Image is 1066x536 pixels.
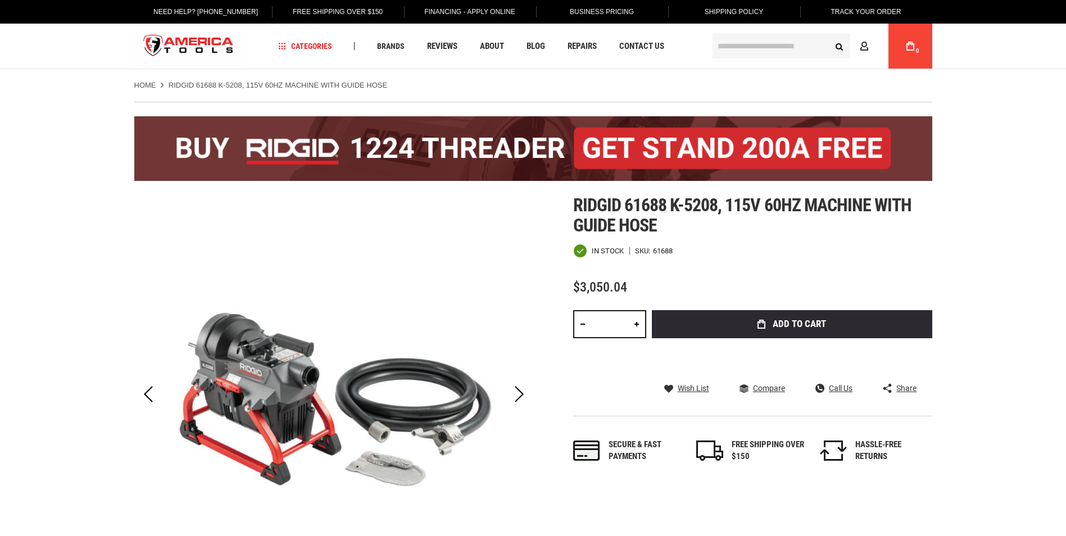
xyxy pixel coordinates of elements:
strong: RIDGID 61688 K-5208, 115V 60HZ MACHINE WITH GUIDE HOSE [169,81,387,89]
div: HASSLE-FREE RETURNS [855,439,928,463]
a: Compare [740,383,785,393]
button: Search [829,35,850,57]
img: America Tools [134,25,243,67]
div: Secure & fast payments [609,439,682,463]
a: Reviews [422,39,462,54]
span: About [480,42,504,51]
a: Brands [372,39,410,54]
img: BOGO: Buy the RIDGID® 1224 Threader (26092), get the 92467 200A Stand FREE! [134,116,932,181]
a: About [475,39,509,54]
a: Categories [273,39,337,54]
div: Availability [573,244,624,258]
span: Brands [377,42,405,50]
span: Ridgid 61688 k-5208, 115v 60hz machine with guide hose [573,194,912,236]
a: Wish List [664,383,709,393]
img: returns [820,440,847,461]
div: 61688 [653,247,673,255]
a: Call Us [815,383,852,393]
span: Add to Cart [773,319,826,329]
span: Reviews [427,42,457,51]
span: Wish List [678,384,709,392]
img: shipping [696,440,723,461]
span: Share [896,384,917,392]
span: Contact Us [619,42,664,51]
a: Blog [521,39,550,54]
span: $3,050.04 [573,279,627,295]
a: store logo [134,25,243,67]
span: Call Us [829,384,852,392]
span: Compare [753,384,785,392]
span: In stock [592,247,624,255]
span: Blog [527,42,545,51]
a: Contact Us [614,39,669,54]
strong: SKU [635,247,653,255]
span: Shipping Policy [705,8,764,16]
span: Categories [278,42,332,50]
span: 0 [916,48,919,54]
img: payments [573,440,600,461]
span: Repairs [568,42,597,51]
a: 0 [900,24,921,69]
a: Home [134,80,156,90]
a: Repairs [563,39,602,54]
div: FREE SHIPPING OVER $150 [732,439,805,463]
button: Add to Cart [652,310,932,338]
